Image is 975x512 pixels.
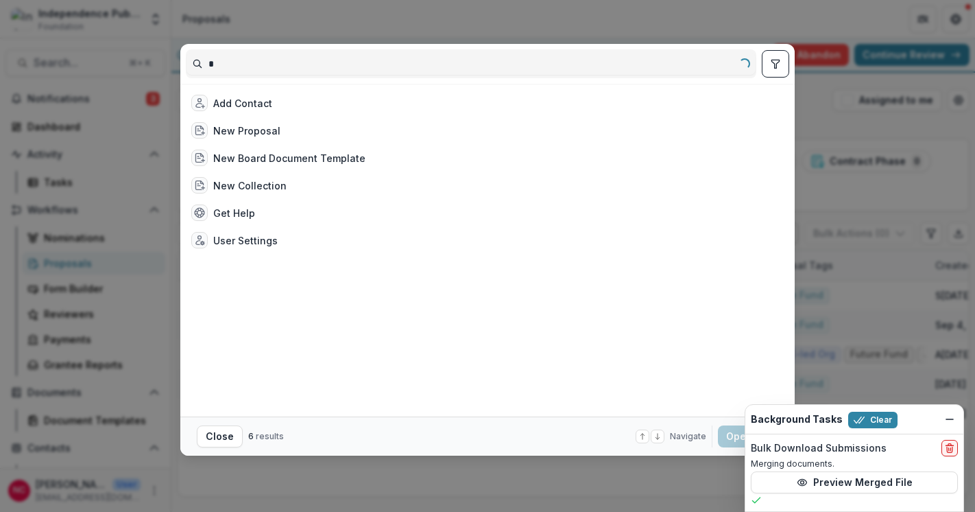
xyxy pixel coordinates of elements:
[848,412,898,428] button: Clear
[751,458,958,470] p: Merging documents.
[213,151,365,165] div: New Board Document Template
[718,426,778,447] button: Open
[751,472,958,493] button: Preview Merged File
[248,431,254,441] span: 6
[762,50,789,78] button: toggle filters
[213,233,278,248] div: User Settings
[941,440,958,456] button: delete
[213,206,255,220] div: Get Help
[256,431,284,441] span: results
[197,426,243,447] button: Close
[213,96,272,110] div: Add Contact
[751,414,843,426] h2: Background Tasks
[213,124,280,138] div: New Proposal
[751,443,887,454] h2: Bulk Download Submissions
[213,178,287,193] div: New Collection
[941,411,958,428] button: Dismiss
[670,430,706,443] span: Navigate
